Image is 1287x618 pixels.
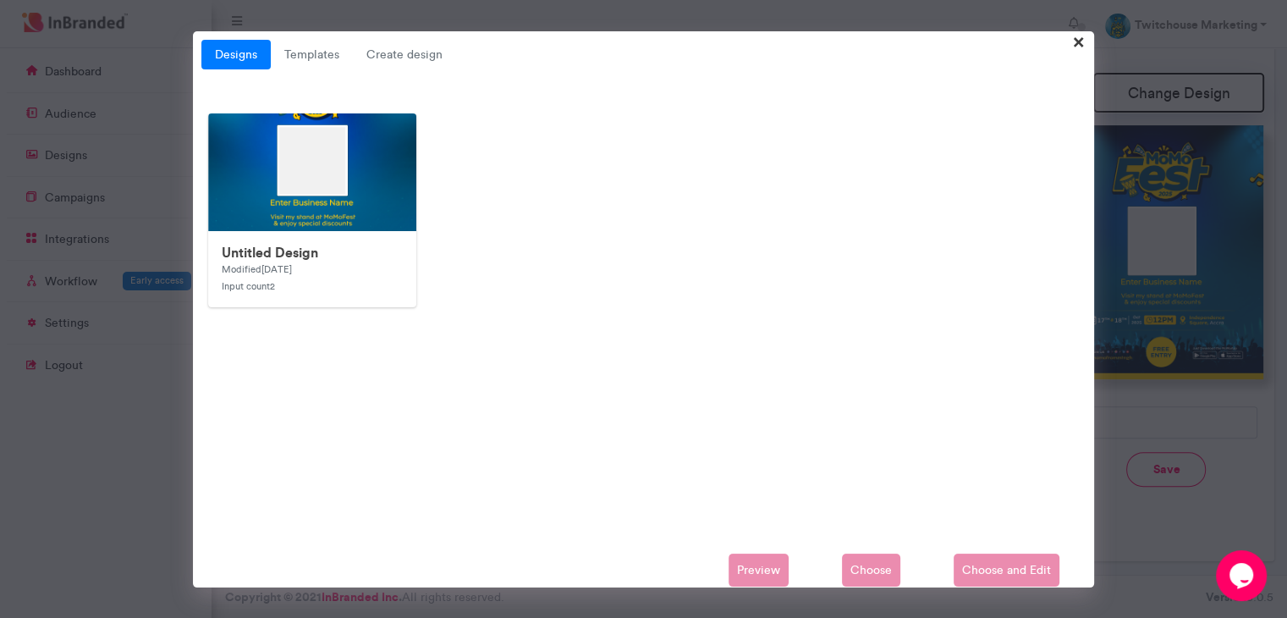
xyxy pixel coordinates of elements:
[1073,28,1085,54] span: ×
[222,280,275,292] small: Input count 2
[1216,550,1270,601] iframe: chat widget
[222,263,292,275] small: Modified [DATE]
[271,40,353,70] a: Templates
[353,40,456,70] span: Create design
[201,40,271,70] a: Designs
[222,245,403,261] h6: Untitled Design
